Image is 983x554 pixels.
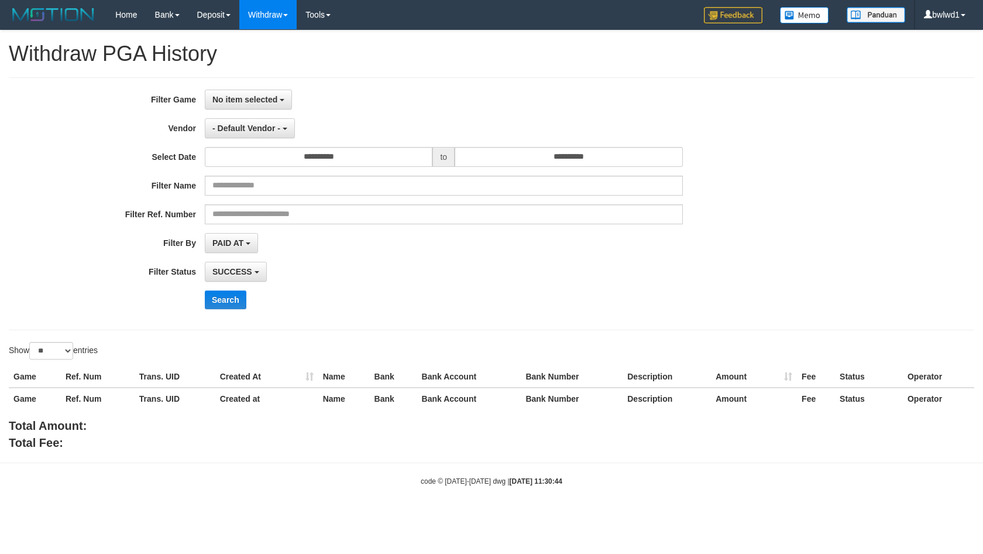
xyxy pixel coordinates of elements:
th: Bank Number [521,388,623,409]
label: Show entries [9,342,98,360]
th: Ref. Num [61,388,135,409]
button: No item selected [205,90,292,110]
b: Total Fee: [9,436,63,449]
span: PAID AT [212,238,243,248]
span: to [432,147,455,167]
button: - Default Vendor - [205,118,295,138]
img: MOTION_logo.png [9,6,98,23]
th: Trans. UID [135,366,215,388]
img: panduan.png [847,7,905,23]
th: Amount [711,366,797,388]
th: Bank [370,366,417,388]
th: Fee [797,366,835,388]
th: Game [9,388,61,409]
img: Button%20Memo.svg [780,7,829,23]
th: Operator [903,366,974,388]
th: Bank Number [521,366,623,388]
th: Bank [370,388,417,409]
th: Bank Account [417,366,521,388]
th: Name [318,366,370,388]
span: SUCCESS [212,267,252,276]
small: code © [DATE]-[DATE] dwg | [421,477,562,485]
img: Feedback.jpg [704,7,762,23]
th: Game [9,366,61,388]
th: Bank Account [417,388,521,409]
th: Fee [797,388,835,409]
th: Operator [903,388,974,409]
th: Description [623,366,711,388]
th: Description [623,388,711,409]
th: Amount [711,388,797,409]
button: Search [205,290,246,309]
th: Ref. Num [61,366,135,388]
th: Created At [215,366,318,388]
span: - Default Vendor - [212,124,280,133]
th: Name [318,388,370,409]
th: Status [835,366,903,388]
button: PAID AT [205,233,258,253]
button: SUCCESS [205,262,267,282]
th: Status [835,388,903,409]
strong: [DATE] 11:30:44 [510,477,562,485]
span: No item selected [212,95,277,104]
select: Showentries [29,342,73,360]
th: Trans. UID [135,388,215,409]
th: Created at [215,388,318,409]
h1: Withdraw PGA History [9,42,974,66]
b: Total Amount: [9,419,87,432]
